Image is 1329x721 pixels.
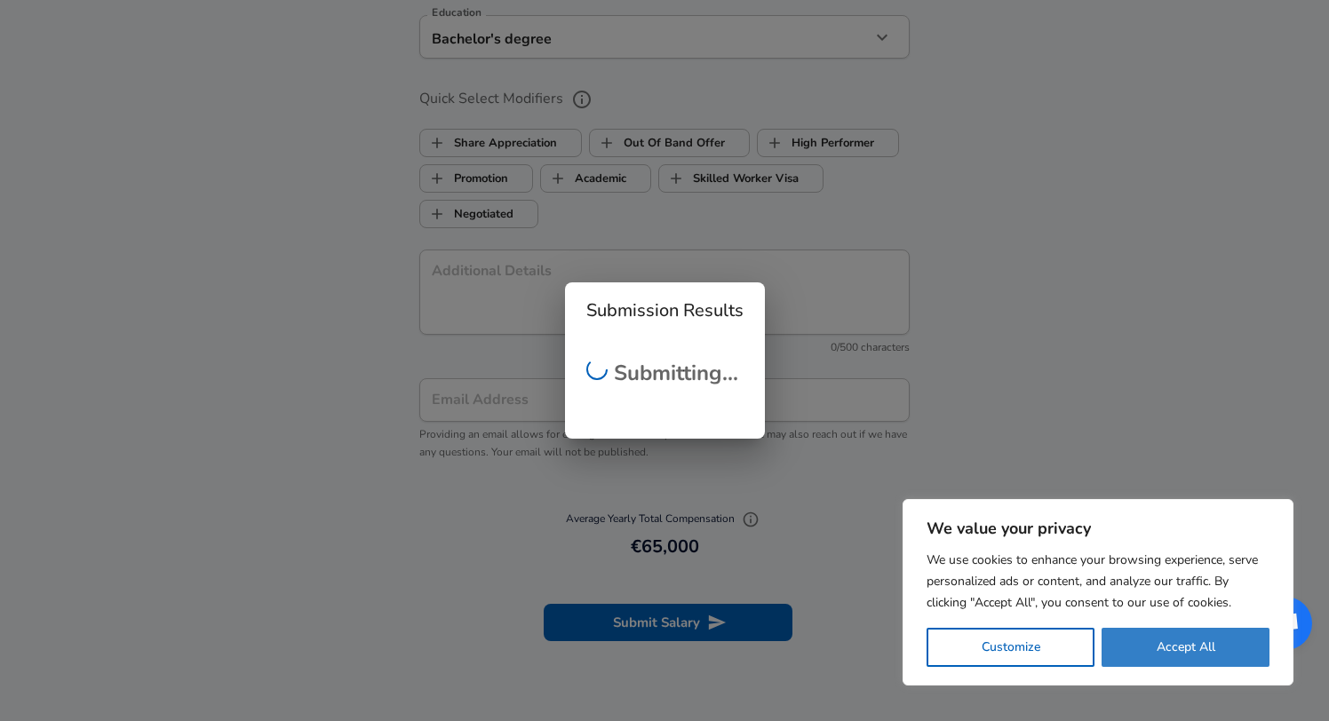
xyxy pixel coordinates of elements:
[565,282,765,339] h2: Submission Results
[903,499,1293,685] div: We value your privacy
[1102,628,1269,667] button: Accept All
[927,628,1094,667] button: Customize
[927,518,1269,539] p: We value your privacy
[586,357,744,389] h2: Submitting...
[927,550,1269,614] p: We use cookies to enhance your browsing experience, serve personalized ads or content, and analyz...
